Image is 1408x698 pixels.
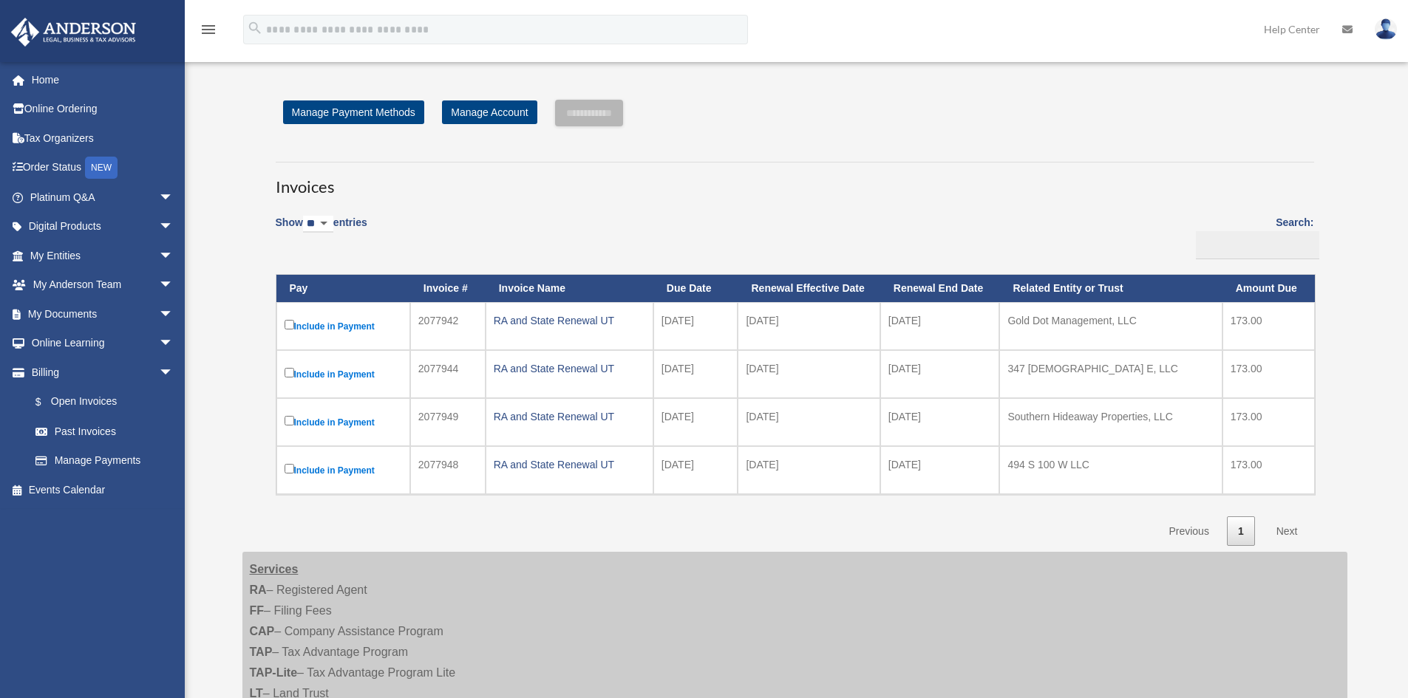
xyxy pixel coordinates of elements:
td: 2077948 [410,446,486,494]
a: Manage Payments [21,446,188,476]
label: Include in Payment [285,413,402,431]
td: [DATE] [880,302,1000,350]
a: My Entitiesarrow_drop_down [10,241,196,270]
td: [DATE] [653,398,738,446]
input: Include in Payment [285,464,294,473]
div: RA and State Renewal UT [494,406,645,427]
td: [DATE] [653,302,738,350]
td: [DATE] [738,398,880,446]
td: [DATE] [653,350,738,398]
span: $ [44,393,51,411]
div: RA and State Renewal UT [494,454,645,475]
td: 173.00 [1222,398,1315,446]
td: [DATE] [738,446,880,494]
td: 2077944 [410,350,486,398]
strong: FF [250,604,265,617]
span: arrow_drop_down [159,212,188,242]
span: arrow_drop_down [159,241,188,271]
span: arrow_drop_down [159,270,188,301]
th: Invoice #: activate to sort column ascending [410,275,486,302]
strong: Services [250,563,299,575]
label: Include in Payment [285,461,402,479]
a: 1 [1227,516,1255,547]
td: Southern Hideaway Properties, LLC [999,398,1222,446]
td: 2077949 [410,398,486,446]
a: Next [1265,516,1309,547]
span: arrow_drop_down [159,329,188,359]
td: [DATE] [880,398,1000,446]
th: Due Date: activate to sort column ascending [653,275,738,302]
td: [DATE] [738,302,880,350]
a: Online Ordering [10,95,196,124]
input: Search: [1196,231,1319,259]
strong: TAP [250,646,273,658]
td: [DATE] [738,350,880,398]
a: Tax Organizers [10,123,196,153]
th: Renewal Effective Date: activate to sort column ascending [738,275,880,302]
div: RA and State Renewal UT [494,358,645,379]
a: Home [10,65,196,95]
strong: CAP [250,625,275,637]
strong: TAP-Lite [250,666,298,679]
span: arrow_drop_down [159,357,188,388]
th: Amount Due: activate to sort column ascending [1222,275,1315,302]
input: Include in Payment [285,368,294,377]
a: Manage Payment Methods [283,100,424,124]
a: Manage Account [442,100,537,124]
input: Include in Payment [285,416,294,425]
td: Gold Dot Management, LLC [999,302,1222,350]
input: Include in Payment [285,320,294,329]
span: arrow_drop_down [159,299,188,329]
a: Online Learningarrow_drop_down [10,329,196,358]
a: Billingarrow_drop_down [10,357,188,387]
a: Past Invoices [21,417,188,446]
td: [DATE] [880,350,1000,398]
a: menu [200,26,217,38]
div: NEW [85,157,118,179]
td: [DATE] [880,446,1000,494]
a: Digital Productsarrow_drop_down [10,212,196,242]
a: My Anderson Teamarrow_drop_down [10,270,196,300]
a: Previous [1157,516,1220,547]
div: RA and State Renewal UT [494,310,645,331]
i: search [247,20,263,36]
a: Platinum Q&Aarrow_drop_down [10,182,196,212]
td: [DATE] [653,446,738,494]
a: Order StatusNEW [10,153,196,183]
th: Renewal End Date: activate to sort column ascending [880,275,1000,302]
a: My Documentsarrow_drop_down [10,299,196,329]
img: Anderson Advisors Platinum Portal [7,18,140,47]
a: $Open Invoices [21,387,181,417]
td: 2077942 [410,302,486,350]
td: 173.00 [1222,302,1315,350]
a: Events Calendar [10,475,196,504]
th: Invoice Name: activate to sort column ascending [486,275,653,302]
label: Include in Payment [285,317,402,335]
td: 347 [DEMOGRAPHIC_DATA] E, LLC [999,350,1222,398]
label: Include in Payment [285,365,402,383]
strong: RA [250,584,267,596]
h3: Invoices [276,162,1314,199]
td: 173.00 [1222,350,1315,398]
label: Search: [1191,213,1314,259]
select: Showentries [303,216,333,233]
th: Pay: activate to sort column descending [276,275,410,302]
label: Show entries [276,213,367,247]
img: User Pic [1375,18,1397,40]
i: menu [200,21,217,38]
th: Related Entity or Trust: activate to sort column ascending [999,275,1222,302]
td: 173.00 [1222,446,1315,494]
td: 494 S 100 W LLC [999,446,1222,494]
span: arrow_drop_down [159,182,188,213]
